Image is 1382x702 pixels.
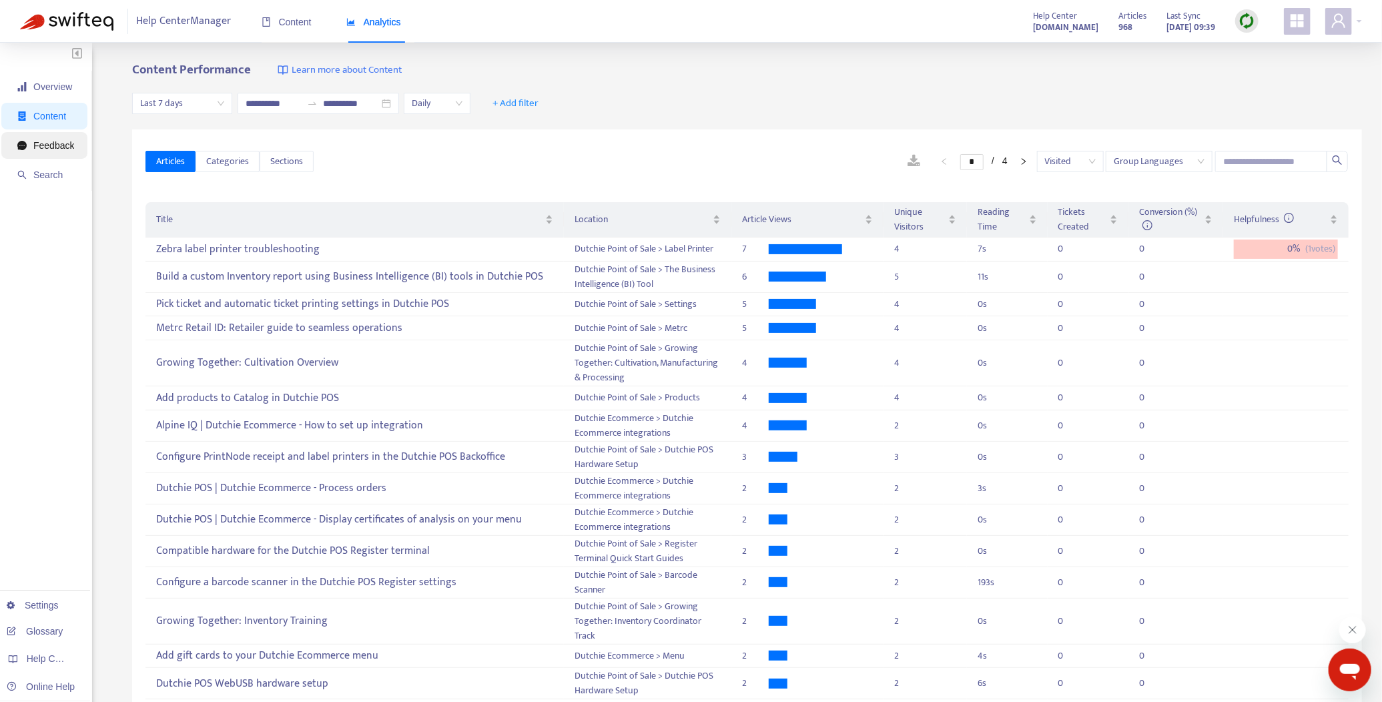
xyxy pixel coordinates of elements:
[1013,153,1034,169] li: Next Page
[894,481,956,496] div: 2
[742,676,769,691] div: 2
[17,170,27,180] span: search
[564,599,731,645] td: Dutchie Point of Sale > Growing Together: Inventory Coordinator Track
[307,98,318,109] span: to
[1139,356,1166,370] div: 0
[262,17,271,27] span: book
[137,9,232,34] span: Help Center Manager
[978,205,1026,234] span: Reading Time
[894,649,956,663] div: 2
[940,157,948,165] span: left
[967,202,1047,238] th: Reading Time
[731,202,884,238] th: Article Views
[1033,20,1098,35] strong: [DOMAIN_NAME]
[1139,649,1166,663] div: 0
[33,140,74,151] span: Feedback
[1139,450,1166,464] div: 0
[564,473,731,504] td: Dutchie Ecommerce > Dutchie Ecommerce integrations
[894,356,956,370] div: 4
[564,262,731,293] td: Dutchie Point of Sale > The Business Intelligence (BI) Tool
[978,270,1036,284] div: 11 s
[1118,20,1132,35] strong: 968
[1033,19,1098,35] a: [DOMAIN_NAME]
[156,571,553,593] div: Configure a barcode scanner in the Dutchie POS Register settings
[1329,649,1371,691] iframe: Button to launch messaging window
[1139,544,1166,559] div: 0
[978,614,1036,629] div: 0 s
[33,169,63,180] span: Search
[742,242,769,256] div: 7
[742,356,769,370] div: 4
[1058,297,1085,312] div: 0
[1058,544,1085,559] div: 0
[156,540,553,562] div: Compatible hardware for the Dutchie POS Register terminal
[884,202,967,238] th: Unique Visitors
[894,297,956,312] div: 4
[270,154,303,169] span: Sections
[1289,13,1305,29] span: appstore
[1139,297,1166,312] div: 0
[1139,204,1197,234] span: Conversion (%)
[894,544,956,559] div: 2
[1045,151,1096,171] span: Visited
[1139,614,1166,629] div: 0
[1139,575,1166,590] div: 0
[978,575,1036,590] div: 193 s
[742,321,769,336] div: 5
[7,626,63,637] a: Glossary
[156,387,553,409] div: Add products to Catalog in Dutchie POS
[132,59,251,80] b: Content Performance
[156,238,553,260] div: Zebra label printer troubleshooting
[1166,20,1215,35] strong: [DATE] 09:39
[1058,205,1108,234] span: Tickets Created
[1058,614,1085,629] div: 0
[978,418,1036,433] div: 0 s
[1058,270,1085,284] div: 0
[1239,13,1255,29] img: sync.dc5367851b00ba804db3.png
[978,321,1036,336] div: 0 s
[278,63,402,78] a: Learn more about Content
[564,567,731,599] td: Dutchie Point of Sale > Barcode Scanner
[978,676,1036,691] div: 6 s
[1139,242,1166,256] div: 0
[278,65,288,75] img: image-link
[1058,418,1085,433] div: 0
[1058,575,1085,590] div: 0
[564,293,731,317] td: Dutchie Point of Sale > Settings
[1058,450,1085,464] div: 0
[27,653,81,664] span: Help Centers
[1234,212,1295,227] span: Helpfulness
[978,297,1036,312] div: 0 s
[978,544,1036,559] div: 0 s
[1339,617,1366,643] iframe: Close message
[1058,356,1085,370] div: 0
[156,317,553,339] div: Metrc Retail ID: Retailer guide to seamless operations
[17,141,27,150] span: message
[1139,512,1166,527] div: 0
[156,294,553,316] div: Pick ticket and automatic ticket printing settings in Dutchie POS
[978,390,1036,405] div: 0 s
[1048,202,1129,238] th: Tickets Created
[978,356,1036,370] div: 0 s
[934,153,955,169] li: Previous Page
[412,93,462,113] span: Daily
[894,242,956,256] div: 4
[978,649,1036,663] div: 4 s
[33,81,72,92] span: Overview
[742,649,769,663] div: 2
[206,154,249,169] span: Categories
[742,575,769,590] div: 2
[1139,390,1166,405] div: 0
[564,536,731,567] td: Dutchie Point of Sale > Register Terminal Quick Start Guides
[7,600,59,611] a: Settings
[894,205,946,234] span: Unique Visitors
[742,270,769,284] div: 6
[978,512,1036,527] div: 0 s
[894,614,956,629] div: 2
[140,93,224,113] span: Last 7 days
[894,575,956,590] div: 2
[742,614,769,629] div: 2
[992,155,994,166] span: /
[1139,270,1166,284] div: 0
[346,17,356,27] span: area-chart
